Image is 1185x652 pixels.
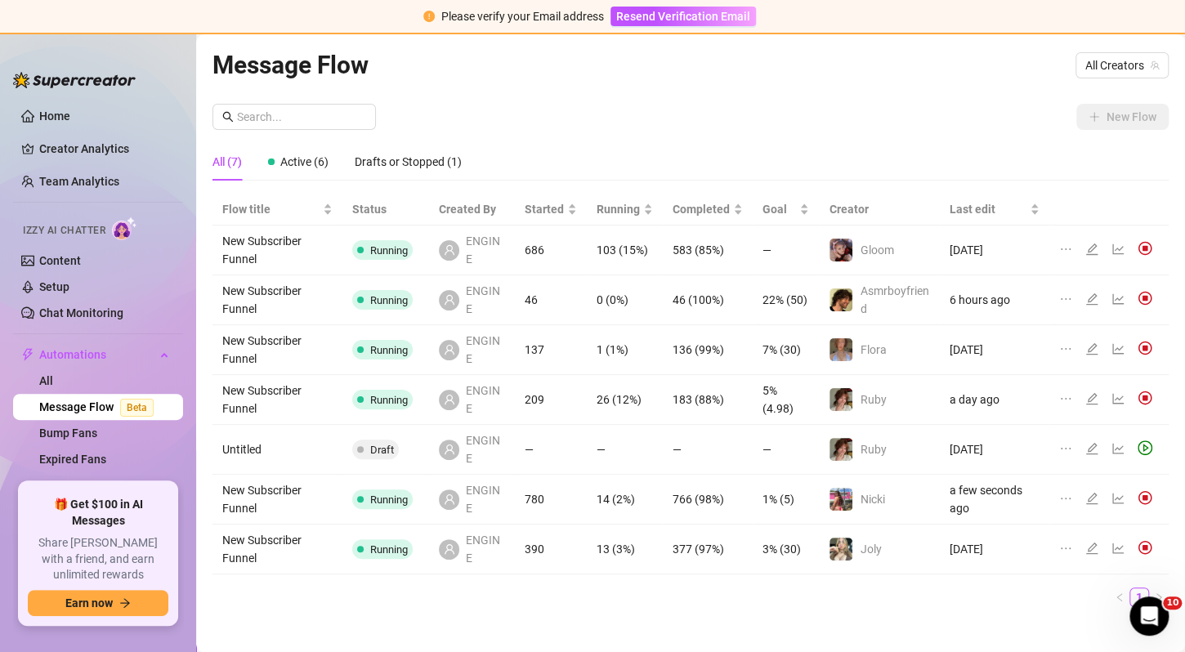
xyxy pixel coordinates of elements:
li: Next Page [1149,587,1169,607]
td: 1% (5) [753,475,820,525]
img: Flora [829,338,852,361]
a: Team Analytics [39,175,119,188]
span: Running [597,200,640,218]
span: Started [525,200,564,218]
img: svg%3e [1138,540,1152,555]
span: 🎁 Get $100 in AI Messages [28,497,168,529]
article: Message Flow [212,46,369,84]
td: — [753,226,820,275]
span: search [222,111,234,123]
th: Created By [429,194,514,226]
td: 137 [515,325,587,375]
td: 390 [515,525,587,574]
span: Ruby [860,443,886,456]
a: Content [39,254,81,267]
img: Joly [829,538,852,560]
img: Asmrboyfriend [829,288,852,311]
td: New Subscriber Funnel [212,226,342,275]
span: Goal [762,200,797,218]
span: Running [370,493,408,506]
td: 5% (4.98) [753,375,820,425]
img: AI Chatter [112,217,137,240]
span: team [1150,60,1160,70]
span: user [444,244,455,256]
span: Asmrboyfriend [860,284,928,315]
span: ENGINE [466,382,504,418]
td: New Subscriber Funnel [212,325,342,375]
img: svg%3e [1138,241,1152,256]
th: Flow title [212,194,342,226]
td: 46 (100%) [663,275,753,325]
button: Resend Verification Email [610,7,756,26]
span: ENGINE [466,332,504,368]
a: Bump Fans [39,426,97,440]
span: Running [370,543,408,556]
span: edit [1085,342,1098,355]
span: arrow-right [119,597,131,609]
iframe: Intercom live chat [1129,596,1169,636]
span: Resend Verification Email [616,10,750,23]
a: 1 [1130,588,1148,606]
td: — [753,425,820,475]
span: ENGINE [466,531,504,567]
td: — [515,425,587,475]
span: user [444,294,455,306]
td: 7% (30) [753,325,820,375]
span: ENGINE [466,282,504,318]
td: 766 (98%) [663,475,753,525]
span: ellipsis [1059,243,1072,256]
span: user [444,493,455,505]
span: exclamation-circle [423,11,435,22]
span: Joly [860,543,881,556]
img: Ruby [829,388,852,411]
img: svg%3e [1138,391,1152,405]
span: Nicki [860,493,884,506]
span: Beta [120,399,154,417]
span: Automations [39,342,155,368]
img: Nicki [829,488,852,511]
span: line-chart [1111,243,1125,256]
div: All (7) [212,153,242,171]
span: user [444,444,455,455]
td: New Subscriber Funnel [212,525,342,574]
td: — [663,425,753,475]
span: Flow title [222,200,320,218]
span: ENGINE [466,431,504,467]
span: ellipsis [1059,293,1072,306]
a: Creator Analytics [39,136,170,162]
li: Previous Page [1110,587,1129,607]
span: Earn now [65,596,113,610]
td: 14 (2%) [587,475,663,525]
div: Please verify your Email address [441,7,604,25]
td: [DATE] [940,425,1049,475]
a: Setup [39,280,69,293]
span: edit [1085,442,1098,455]
span: right [1154,592,1164,602]
span: 10 [1163,596,1182,610]
li: 1 [1129,587,1149,607]
td: 583 (85%) [663,226,753,275]
img: Ruby [829,438,852,461]
span: edit [1085,293,1098,306]
td: a day ago [940,375,1049,425]
a: All [39,374,53,387]
img: svg%3e [1138,341,1152,355]
span: Running [370,344,408,356]
span: line-chart [1111,293,1125,306]
span: user [444,394,455,405]
td: 26 (12%) [587,375,663,425]
button: right [1149,587,1169,607]
span: line-chart [1111,342,1125,355]
td: — [587,425,663,475]
td: 1 (1%) [587,325,663,375]
img: svg%3e [1138,490,1152,505]
span: Draft [370,444,394,456]
span: Last edit [950,200,1026,218]
button: New Flow [1076,104,1169,130]
span: Completed [673,200,730,218]
a: Message FlowBeta [39,400,160,413]
span: Running [370,294,408,306]
td: [DATE] [940,525,1049,574]
input: Search... [237,108,366,126]
td: 13 (3%) [587,525,663,574]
